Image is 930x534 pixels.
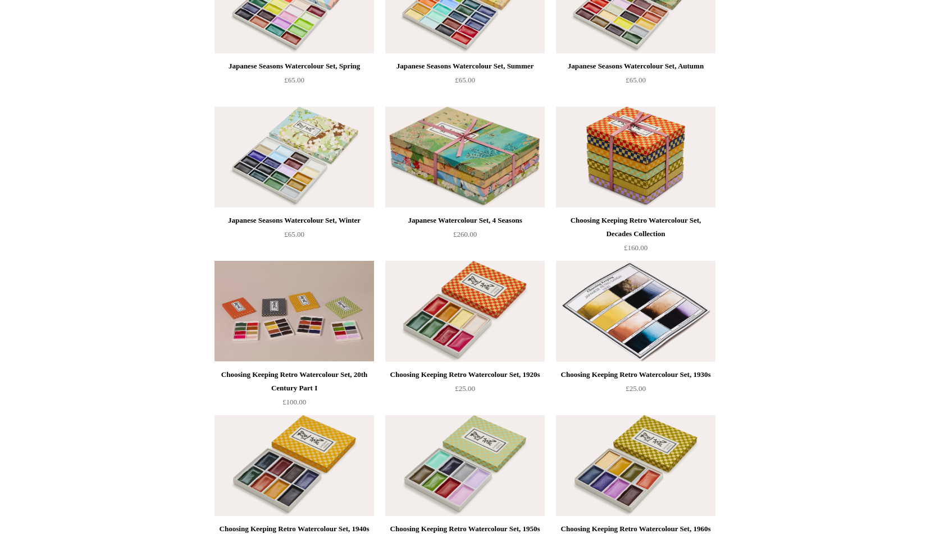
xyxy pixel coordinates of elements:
a: Choosing Keeping Retro Watercolour Set, 1920s Choosing Keeping Retro Watercolour Set, 1920s [385,261,545,362]
span: £100.00 [282,398,306,406]
span: £65.00 [455,76,475,84]
div: Japanese Seasons Watercolour Set, Summer [388,59,542,73]
a: Japanese Seasons Watercolour Set, Summer £65.00 [385,59,545,105]
div: Japanese Seasons Watercolour Set, Autumn [559,59,713,73]
a: Japanese Watercolour Set, 4 Seasons £260.00 [385,214,545,260]
span: £65.00 [626,76,646,84]
a: Choosing Keeping Retro Watercolour Set, Decades Collection Choosing Keeping Retro Watercolour Set... [556,107,715,208]
span: £25.00 [455,384,475,393]
div: Japanese Seasons Watercolour Set, Spring [217,59,371,73]
span: £160.00 [624,243,648,252]
a: Japanese Seasons Watercolour Set, Autumn £65.00 [556,59,715,105]
div: Choosing Keeping Retro Watercolour Set, 1930s [559,368,713,381]
img: Japanese Seasons Watercolour Set, Winter [215,107,374,208]
a: Japanese Watercolour Set, 4 Seasons Japanese Watercolour Set, 4 Seasons [385,107,545,208]
span: £65.00 [284,230,304,238]
a: Choosing Keeping Retro Watercolour Set, 1930s £25.00 [556,368,715,414]
img: Choosing Keeping Retro Watercolour Set, 20th Century Part I [215,261,374,362]
img: Choosing Keeping Retro Watercolour Set, 1950s [385,415,545,516]
a: Japanese Seasons Watercolour Set, Spring £65.00 [215,59,374,105]
div: Japanese Watercolour Set, 4 Seasons [388,214,542,227]
a: Japanese Seasons Watercolour Set, Winter Japanese Seasons Watercolour Set, Winter [215,107,374,208]
div: Choosing Keeping Retro Watercolour Set, 1920s [388,368,542,381]
img: Choosing Keeping Retro Watercolour Set, 1960s [556,415,715,516]
a: Choosing Keeping Retro Watercolour Set, 20th Century Part I Choosing Keeping Retro Watercolour Se... [215,261,374,362]
a: Choosing Keeping Retro Watercolour Set, 1950s Choosing Keeping Retro Watercolour Set, 1950s [385,415,545,516]
span: £25.00 [626,384,646,393]
a: Choosing Keeping Retro Watercolour Set, 1930s Choosing Keeping Retro Watercolour Set, 1930s [556,261,715,362]
a: Choosing Keeping Retro Watercolour Set, 1920s £25.00 [385,368,545,414]
span: £260.00 [453,230,477,238]
a: Choosing Keeping Retro Watercolour Set, 1960s Choosing Keeping Retro Watercolour Set, 1960s [556,415,715,516]
span: £65.00 [284,76,304,84]
div: Choosing Keeping Retro Watercolour Set, 20th Century Part I [217,368,371,395]
a: Japanese Seasons Watercolour Set, Winter £65.00 [215,214,374,260]
img: Choosing Keeping Retro Watercolour Set, 1940s [215,415,374,516]
a: Choosing Keeping Retro Watercolour Set, 20th Century Part I £100.00 [215,368,374,414]
img: Choosing Keeping Retro Watercolour Set, 1920s [385,261,545,362]
div: Japanese Seasons Watercolour Set, Winter [217,214,371,227]
a: Choosing Keeping Retro Watercolour Set, Decades Collection £160.00 [556,214,715,260]
a: Choosing Keeping Retro Watercolour Set, 1940s Choosing Keeping Retro Watercolour Set, 1940s [215,415,374,516]
img: Choosing Keeping Retro Watercolour Set, 1930s [556,261,715,362]
img: Japanese Watercolour Set, 4 Seasons [385,107,545,208]
div: Choosing Keeping Retro Watercolour Set, Decades Collection [559,214,713,241]
img: Choosing Keeping Retro Watercolour Set, Decades Collection [556,107,715,208]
